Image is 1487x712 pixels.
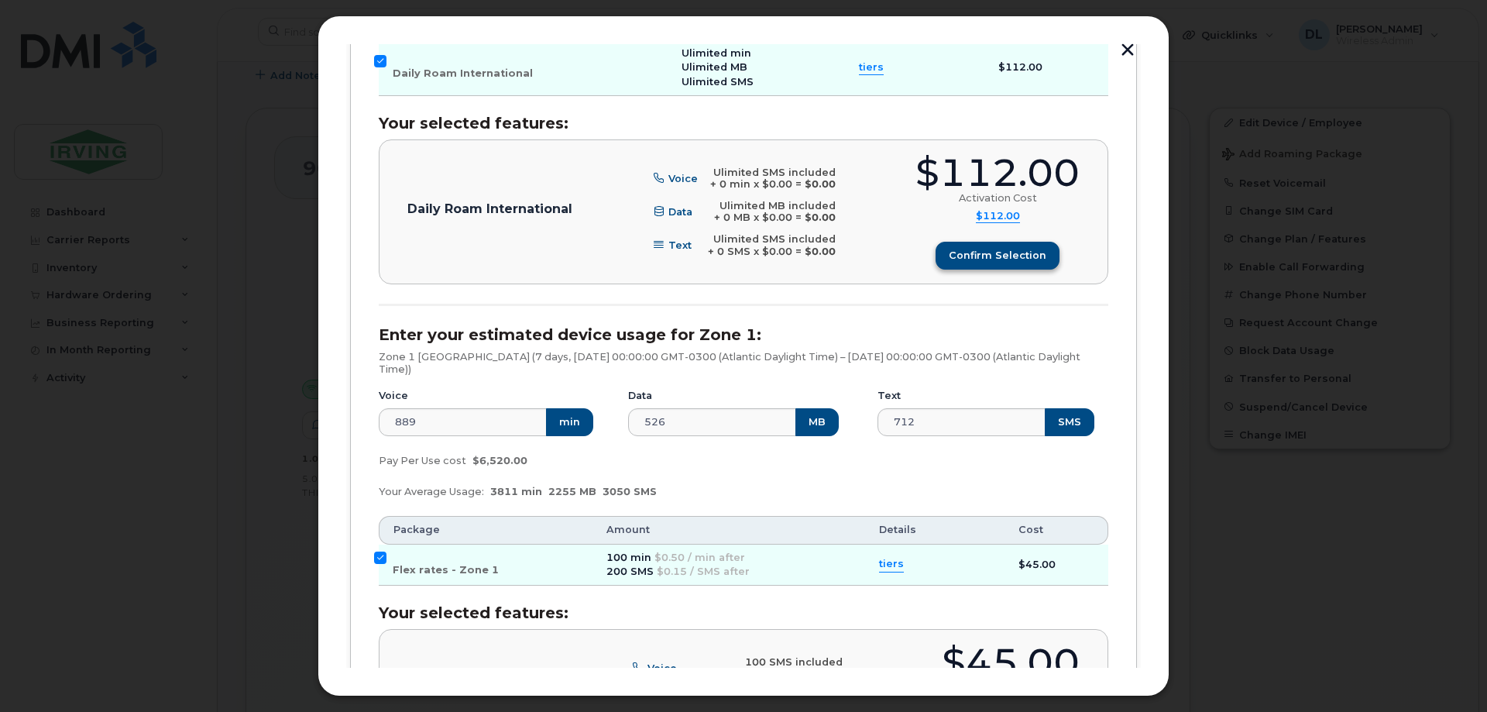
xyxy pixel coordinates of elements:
summary: tiers [859,60,884,75]
button: MB [795,408,839,436]
span: $0.15 / SMS after [657,566,750,577]
span: Flex rates - Zone 1 [393,564,499,576]
button: Confirm selection [936,242,1059,270]
span: $0.00 = [762,212,802,223]
label: Data [628,390,652,402]
th: Package [379,516,592,544]
span: + 0 SMS x [708,246,759,257]
span: $0.00 = [762,246,802,257]
p: Daily Roam International [407,203,572,215]
span: $6,520.00 [472,455,527,466]
h3: Your selected features: [379,604,1108,621]
span: $0.00 = [762,178,802,190]
span: 2255 MB [548,486,596,497]
span: 200 SMS [606,566,654,577]
span: 3050 SMS [603,486,657,497]
b: $0.00 [805,212,836,223]
div: Activation Cost [959,192,1037,205]
input: Flex rates - Zone 1 [374,552,386,564]
span: Ulimited SMS [682,76,754,88]
span: 100 min [606,552,651,563]
button: SMS [1045,408,1094,436]
button: min [546,408,593,436]
span: Pay Per Use cost [379,455,466,466]
div: Ulimited SMS included [708,233,836,246]
div: 100 SMS included [689,656,843,669]
span: Ulimited min [682,47,751,59]
div: Ulimited MB included [714,200,836,212]
span: Ulimited MB [682,61,747,73]
span: Text [668,239,692,251]
th: Details [865,516,1004,544]
td: $112.00 [984,40,1108,96]
h3: Your selected features: [379,115,1108,132]
span: Daily Roam International [393,67,533,79]
b: $0.00 [805,178,836,190]
label: Voice [379,390,408,402]
h3: Enter your estimated device usage for Zone 1: [379,326,1108,343]
span: Voice [668,173,698,184]
div: Ulimited SMS included [710,167,836,179]
summary: tiers [879,557,904,572]
div: $112.00 [915,154,1080,192]
td: $45.00 [1004,545,1108,586]
span: + 0 MB x [714,212,759,223]
span: + 0 min x [710,178,759,190]
th: Cost [1004,516,1108,544]
p: Zone 1 [GEOGRAPHIC_DATA] (7 days, [DATE] 00:00:00 GMT-0300 (Atlantic Daylight Time) – [DATE] 00:0... [379,351,1108,375]
th: Amount [592,516,865,544]
span: 3811 min [490,486,542,497]
div: $45.00 [942,644,1080,682]
span: Data [668,206,692,218]
b: $0.00 [805,246,836,257]
span: Your Average Usage: [379,486,484,497]
span: $0.50 / min after [654,552,745,563]
input: Daily Roam International [374,55,386,67]
summary: $112.00 [976,210,1020,223]
span: Voice [647,662,677,674]
span: Confirm selection [949,248,1046,263]
label: Text [877,390,901,402]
